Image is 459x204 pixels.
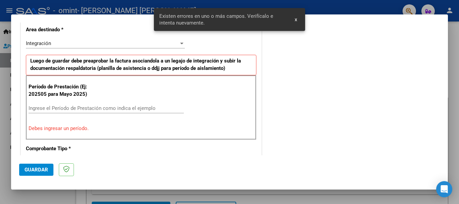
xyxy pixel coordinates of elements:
span: Integración [26,40,51,46]
p: Período de Prestación (Ej: 202505 para Mayo 2025) [29,83,96,98]
span: Guardar [25,167,48,173]
p: Debes ingresar un período. [29,125,254,132]
p: Comprobante Tipo * [26,145,95,153]
span: x [295,16,297,23]
p: Area destinado * [26,26,95,34]
div: Open Intercom Messenger [436,181,452,197]
span: Existen errores en uno o más campos. Verifícalo e intenta nuevamente. [159,13,287,26]
button: Guardar [19,164,53,176]
button: x [289,13,302,26]
strong: Luego de guardar debe preaprobar la factura asociandola a un legajo de integración y subir la doc... [30,58,241,72]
